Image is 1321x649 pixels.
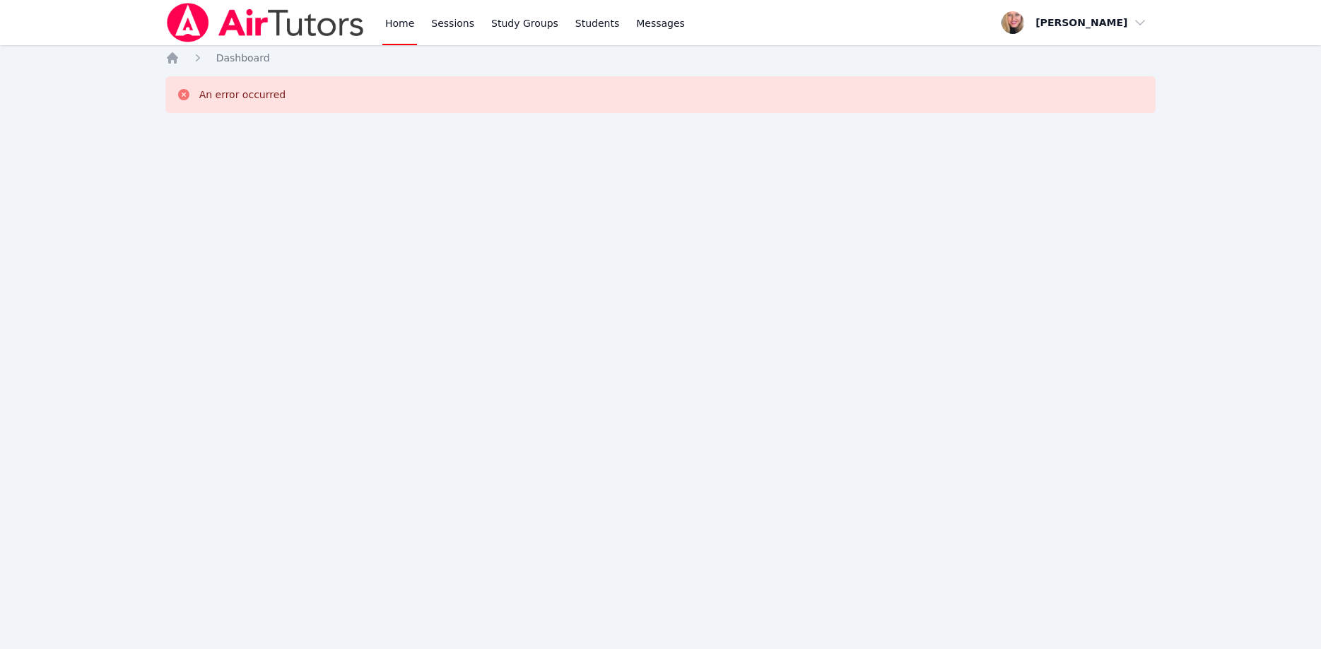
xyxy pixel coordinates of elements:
span: Messages [636,16,685,30]
span: Dashboard [216,52,270,64]
img: Air Tutors [165,3,365,42]
nav: Breadcrumb [165,51,1156,65]
div: An error occurred [199,88,286,102]
a: Dashboard [216,51,270,65]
